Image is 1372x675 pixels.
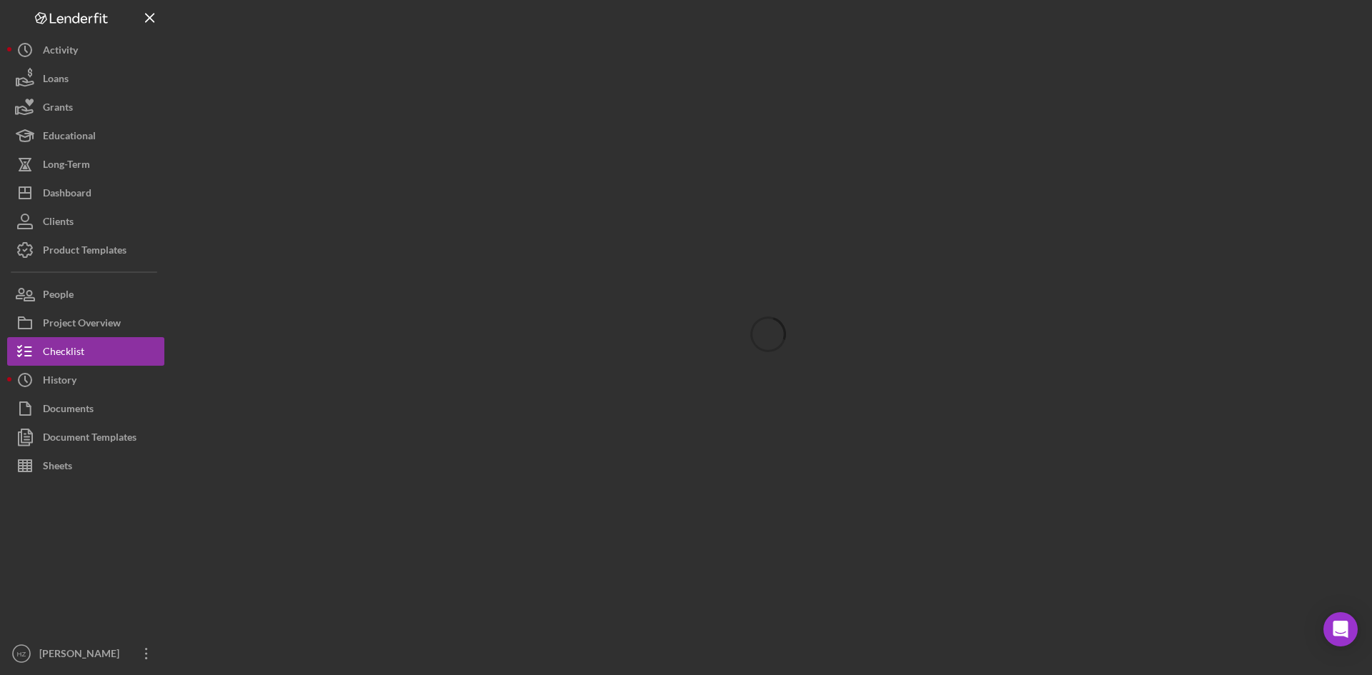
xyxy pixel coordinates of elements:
button: Checklist [7,337,164,366]
div: Project Overview [43,309,121,341]
button: Project Overview [7,309,164,337]
div: Grants [43,93,73,125]
button: Document Templates [7,423,164,451]
div: Product Templates [43,236,126,268]
div: Long-Term [43,150,90,182]
button: Educational [7,121,164,150]
button: Long-Term [7,150,164,179]
button: Product Templates [7,236,164,264]
button: Loans [7,64,164,93]
div: History [43,366,76,398]
div: Sheets [43,451,72,484]
div: Checklist [43,337,84,369]
div: Educational [43,121,96,154]
div: Open Intercom Messenger [1323,612,1358,646]
button: Sheets [7,451,164,480]
button: Grants [7,93,164,121]
button: Clients [7,207,164,236]
div: Clients [43,207,74,239]
button: HZ[PERSON_NAME] [7,639,164,668]
div: People [43,280,74,312]
button: Documents [7,394,164,423]
button: People [7,280,164,309]
div: Activity [43,36,78,68]
button: Dashboard [7,179,164,207]
button: Activity [7,36,164,64]
div: Dashboard [43,179,91,211]
div: Documents [43,394,94,426]
div: [PERSON_NAME] [36,639,129,671]
div: Document Templates [43,423,136,455]
button: History [7,366,164,394]
div: Loans [43,64,69,96]
text: HZ [17,650,26,658]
